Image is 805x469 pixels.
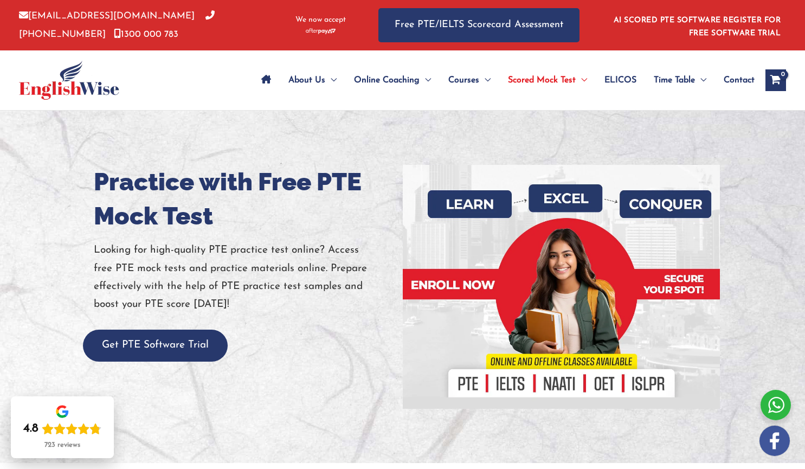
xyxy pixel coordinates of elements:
a: [EMAIL_ADDRESS][DOMAIN_NAME] [19,11,195,21]
span: Menu Toggle [420,61,431,99]
a: AI SCORED PTE SOFTWARE REGISTER FOR FREE SOFTWARE TRIAL [614,16,781,37]
a: [PHONE_NUMBER] [19,11,215,38]
div: 4.8 [23,421,38,436]
a: Contact [715,61,755,99]
button: Get PTE Software Trial [83,330,228,362]
a: CoursesMenu Toggle [440,61,499,99]
span: Menu Toggle [576,61,587,99]
p: Looking for high-quality PTE practice test online? Access free PTE mock tests and practice materi... [94,241,395,313]
a: Scored Mock TestMenu Toggle [499,61,596,99]
div: Rating: 4.8 out of 5 [23,421,101,436]
span: ELICOS [604,61,636,99]
nav: Site Navigation: Main Menu [253,61,755,99]
span: We now accept [295,15,346,25]
span: Menu Toggle [695,61,706,99]
span: Online Coaching [354,61,420,99]
h1: Practice with Free PTE Mock Test [94,165,395,233]
a: 1300 000 783 [114,30,178,39]
span: Time Table [654,61,695,99]
aside: Header Widget 1 [607,8,786,43]
span: Menu Toggle [479,61,491,99]
img: cropped-ew-logo [19,61,119,100]
a: Time TableMenu Toggle [645,61,715,99]
span: Contact [724,61,755,99]
span: About Us [288,61,325,99]
a: Free PTE/IELTS Scorecard Assessment [378,8,579,42]
span: Courses [448,61,479,99]
img: Afterpay-Logo [306,28,336,34]
a: Get PTE Software Trial [83,340,228,350]
a: About UsMenu Toggle [280,61,345,99]
a: Online CoachingMenu Toggle [345,61,440,99]
span: Scored Mock Test [508,61,576,99]
div: 723 reviews [44,441,80,449]
img: white-facebook.png [759,426,790,456]
a: View Shopping Cart, empty [765,69,786,91]
a: ELICOS [596,61,645,99]
span: Menu Toggle [325,61,337,99]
